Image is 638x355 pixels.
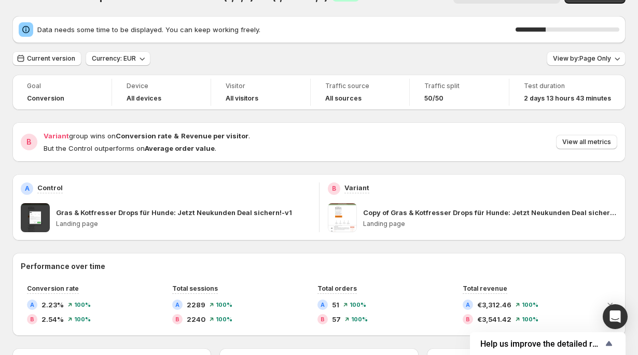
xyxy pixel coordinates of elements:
h2: B [175,316,179,322]
button: View by:Page Only [547,51,626,66]
h2: A [25,184,30,193]
span: 2240 [187,314,205,324]
p: Landing page [56,220,311,228]
span: Device [127,82,197,90]
span: 100 % [350,302,366,308]
h2: A [321,302,325,308]
span: View all metrics [562,138,611,146]
span: 100 % [522,302,538,308]
h4: All sources [325,94,362,103]
h4: All devices [127,94,161,103]
span: Test duration [524,82,611,90]
button: Expand chart [603,296,617,311]
img: Copy of Gras & Kotfresser Drops für Hunde: Jetzt Neukunden Deal sichern!-v1 [328,203,357,232]
span: Data needs some time to be displayed. You can keep working freely. [37,24,516,35]
span: Goal [27,82,97,90]
span: €3,541.42 [477,314,511,324]
h2: Performance over time [21,261,617,272]
span: group wins on . [44,132,250,140]
a: Traffic split50/50 [424,81,494,104]
span: Visitor [226,82,296,90]
strong: Average order value [145,144,215,152]
h2: B [26,137,32,147]
a: Traffic sourceAll sources [325,81,395,104]
span: View by: Page Only [553,54,611,63]
a: Test duration2 days 13 hours 43 minutes [524,81,611,104]
button: View all metrics [556,135,617,149]
span: Conversion rate [27,285,79,292]
span: Help us improve the detailed report for A/B campaigns [480,339,603,349]
span: 2.23% [41,300,64,310]
span: 2.54% [41,314,64,324]
span: 100 % [522,316,538,322]
strong: & [174,132,179,140]
h4: All visitors [226,94,258,103]
span: 100 % [216,316,232,322]
h2: B [30,316,34,322]
h2: A [175,302,179,308]
span: 100 % [351,316,368,322]
button: Show survey - Help us improve the detailed report for A/B campaigns [480,337,615,350]
span: €3,312.46 [477,300,511,310]
p: Control [37,182,63,193]
p: Landing page [363,220,618,228]
h2: A [466,302,470,308]
div: Open Intercom Messenger [603,304,628,329]
a: VisitorAll visitors [226,81,296,104]
h2: B [466,316,470,322]
span: Traffic source [325,82,395,90]
h2: B [332,184,336,193]
button: Currency: EUR [86,51,150,66]
button: Current version [12,51,81,66]
span: Total orders [317,285,357,292]
span: Currency: EUR [92,54,136,63]
span: Variant [44,132,69,140]
a: DeviceAll devices [127,81,197,104]
span: 2289 [187,300,205,310]
p: Variant [344,182,369,193]
span: 100 % [216,302,232,308]
p: Copy of Gras & Kotfresser Drops für Hunde: Jetzt Neukunden Deal sichern!-v1 [363,207,618,218]
span: Current version [27,54,75,63]
span: 100 % [74,302,91,308]
span: Conversion [27,94,64,103]
span: Total sessions [172,285,218,292]
strong: Conversion rate [116,132,172,140]
span: Traffic split [424,82,494,90]
h2: B [321,316,325,322]
strong: Revenue per visitor [181,132,248,140]
span: But the Control outperforms on . [44,144,216,152]
span: 51 [332,300,339,310]
span: Total revenue [463,285,507,292]
h2: A [30,302,34,308]
p: Gras & Kotfresser Drops für Hunde: Jetzt Neukunden Deal sichern!-v1 [56,207,292,218]
span: 2 days 13 hours 43 minutes [524,94,611,103]
img: Gras & Kotfresser Drops für Hunde: Jetzt Neukunden Deal sichern!-v1 [21,203,50,232]
span: 50/50 [424,94,443,103]
a: GoalConversion [27,81,97,104]
span: 100 % [74,316,91,322]
span: 57 [332,314,341,324]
